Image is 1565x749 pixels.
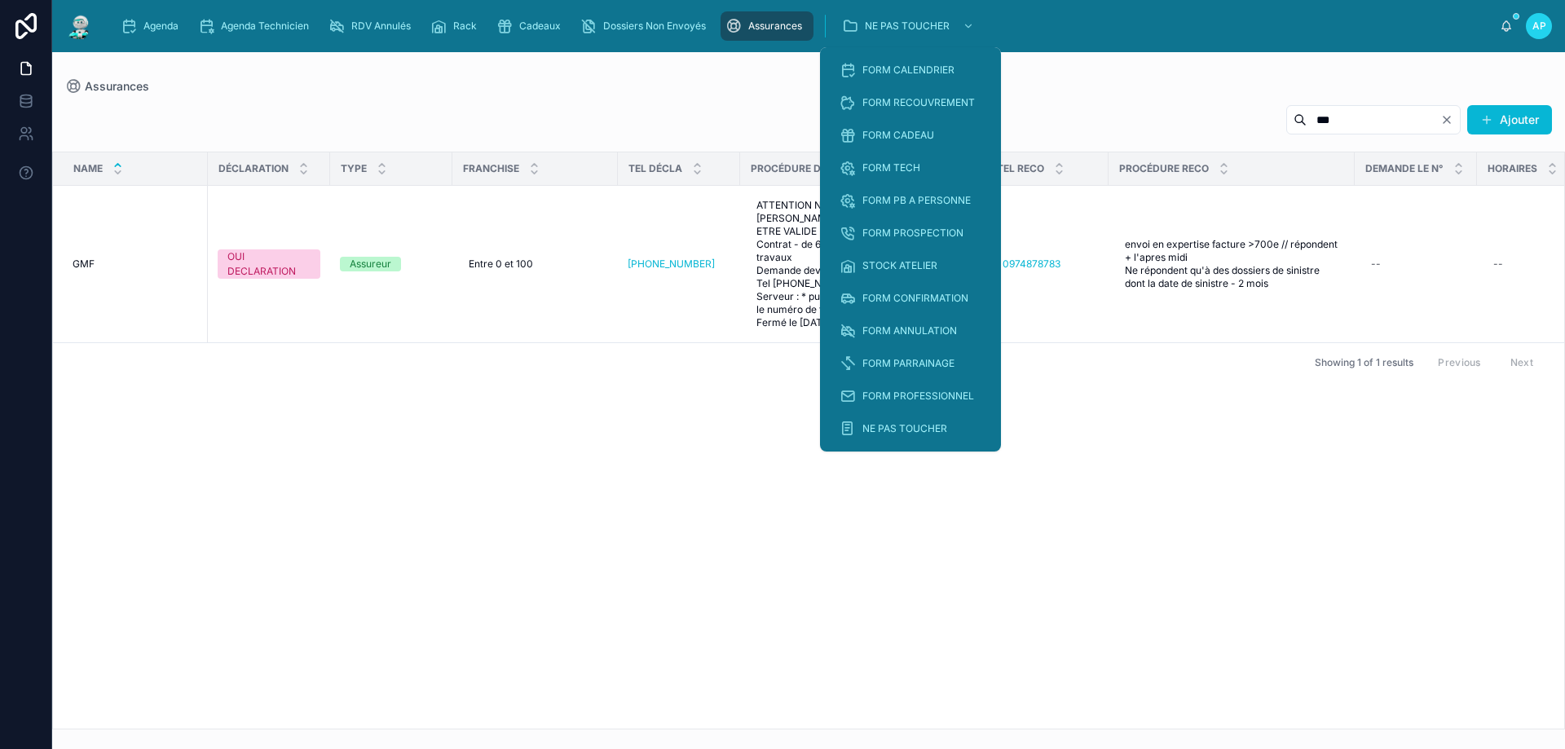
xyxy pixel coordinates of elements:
[997,162,1044,175] span: TEL RECO
[492,11,572,41] a: Cadeaux
[108,8,1500,44] div: scrollable content
[830,218,991,248] a: FORM PROSPECTION
[227,249,311,279] div: OUI DECLARATION
[751,162,847,175] span: PROCÉDURE DÉCLA
[1467,105,1552,134] button: Ajouter
[1488,162,1537,175] span: Horaires
[221,20,309,33] span: Agenda Technicien
[1315,356,1413,369] span: Showing 1 of 1 results
[862,227,963,240] span: FORM PROSPECTION
[862,129,934,142] span: FORM CADEAU
[721,11,813,41] a: Assurances
[750,192,976,336] a: ATTENTION NOUVEAU PROCESS : [PERSON_NAME] AVANT TRAVAUX QUI DOIT ETRE VALIDE PAR L'EXPERT Contrat...
[1371,258,1381,271] div: --
[830,414,991,443] a: NE PAS TOUCHER
[519,20,561,33] span: Cadeaux
[837,11,982,41] a: NE PAS TOUCHER
[830,153,991,183] a: FORM TECH
[425,11,488,41] a: Rack
[1125,238,1338,290] span: envoi en expertise facture >700e // répondent + l'apres midi Ne répondent qu'à des dossiers de si...
[830,251,991,280] a: STOCK ATELIER
[862,292,968,305] span: FORM CONFIRMATION
[830,349,991,378] a: FORM PARRAINAGE
[341,162,367,175] span: TYPE
[628,258,730,271] a: [PHONE_NUMBER]
[575,11,717,41] a: Dossiers Non Envoyés
[862,259,937,272] span: STOCK ATELIER
[1119,162,1209,175] span: PROCÉDURE RECO
[324,11,422,41] a: RDV Annulés
[628,162,682,175] span: TEL DÉCLA
[830,186,991,215] a: FORM PB A PERSONNE
[862,390,974,403] span: FORM PROFESSIONNEL
[830,381,991,411] a: FORM PROFESSIONNEL
[218,162,289,175] span: DÉCLARATION
[469,258,533,271] span: Entre 0 et 100
[351,20,411,33] span: RDV Annulés
[1440,113,1460,126] button: Clear
[463,162,519,175] span: FRANCHISE
[865,20,950,33] span: NE PAS TOUCHER
[1003,258,1060,271] a: 0974878783
[73,258,198,271] a: GMF
[862,194,971,207] span: FORM PB A PERSONNE
[830,55,991,85] a: FORM CALENDRIER
[862,161,920,174] span: FORM TECH
[1493,258,1503,271] div: --
[862,422,947,435] span: NE PAS TOUCHER
[73,162,103,175] span: Name
[830,88,991,117] a: FORM RECOUVREMENT
[1364,251,1467,277] a: --
[830,284,991,313] a: FORM CONFIRMATION
[1532,20,1546,33] span: AP
[603,20,706,33] span: Dossiers Non Envoyés
[996,251,1099,277] a: 0974878783
[218,249,320,279] a: OUI DECLARATION
[116,11,190,41] a: Agenda
[862,324,957,337] span: FORM ANNULATION
[193,11,320,41] a: Agenda Technicien
[756,199,970,329] span: ATTENTION NOUVEAU PROCESS : [PERSON_NAME] AVANT TRAVAUX QUI DOIT ETRE VALIDE PAR L'EXPERT Contrat...
[748,20,802,33] span: Assurances
[862,357,954,370] span: FORM PARRAINAGE
[65,78,149,95] a: Assurances
[1118,231,1345,297] a: envoi en expertise facture >700e // répondent + l'apres midi Ne répondent qu'à des dossiers de si...
[340,257,443,271] a: Assureur
[628,258,715,271] a: [PHONE_NUMBER]
[862,96,975,109] span: FORM RECOUVREMENT
[65,13,95,39] img: App logo
[85,78,149,95] span: Assurances
[350,257,391,271] div: Assureur
[1365,162,1444,175] span: Demande le n°
[830,316,991,346] a: FORM ANNULATION
[73,258,95,271] span: GMF
[830,121,991,150] a: FORM CADEAU
[453,20,477,33] span: Rack
[862,64,954,77] span: FORM CALENDRIER
[462,251,608,277] a: Entre 0 et 100
[143,20,179,33] span: Agenda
